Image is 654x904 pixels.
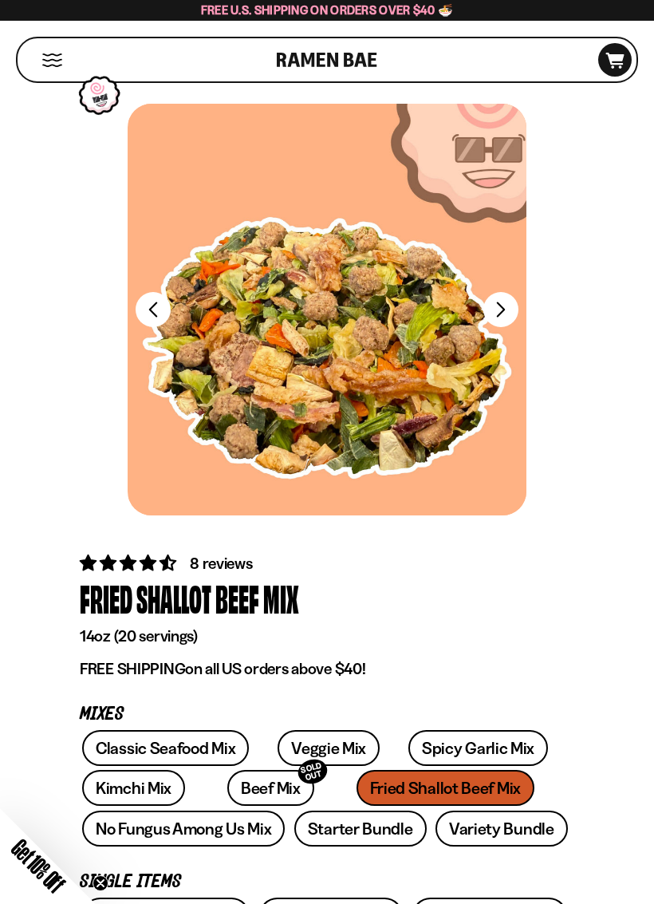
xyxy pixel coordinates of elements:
a: Starter Bundle [294,811,427,847]
span: Get 10% Off [7,835,69,897]
button: Close teaser [93,875,108,891]
button: Mobile Menu Trigger [41,53,63,67]
div: Fried [80,575,132,622]
strong: FREE SHIPPING [80,659,185,678]
p: on all US orders above $40! [80,659,574,679]
a: Variety Bundle [435,811,568,847]
div: Beef [215,575,259,622]
p: Mixes [80,707,574,722]
div: Shallot [136,575,211,622]
a: Beef MixSOLD OUT [227,770,314,806]
a: No Fungus Among Us Mix [82,811,285,847]
p: Single Items [80,874,574,890]
a: Classic Seafood Mix [82,730,249,766]
button: Next [483,292,518,327]
span: Free U.S. Shipping on Orders over $40 🍜 [201,2,454,18]
a: Spicy Garlic Mix [408,730,548,766]
span: 8 reviews [190,554,252,573]
a: Kimchi Mix [82,770,185,806]
div: SOLD OUT [295,756,330,788]
span: 4.62 stars [80,553,179,573]
a: Veggie Mix [278,730,380,766]
button: Previous [136,292,171,327]
p: 14oz (20 servings) [80,626,574,646]
div: Mix [263,575,299,622]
